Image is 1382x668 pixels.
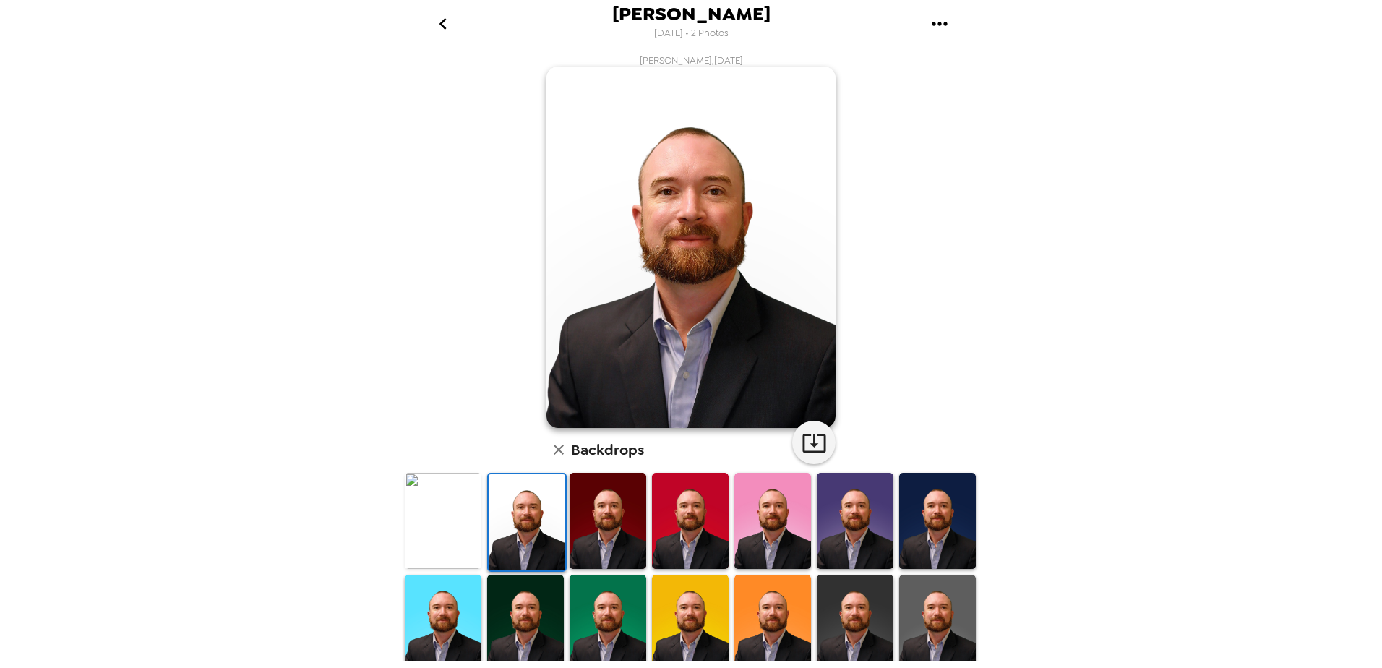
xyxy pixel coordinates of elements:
[640,54,743,67] span: [PERSON_NAME] , [DATE]
[654,24,729,43] span: [DATE] • 2 Photos
[546,67,836,428] img: user
[405,473,481,568] img: Original
[612,4,771,24] span: [PERSON_NAME]
[571,438,644,461] h6: Backdrops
